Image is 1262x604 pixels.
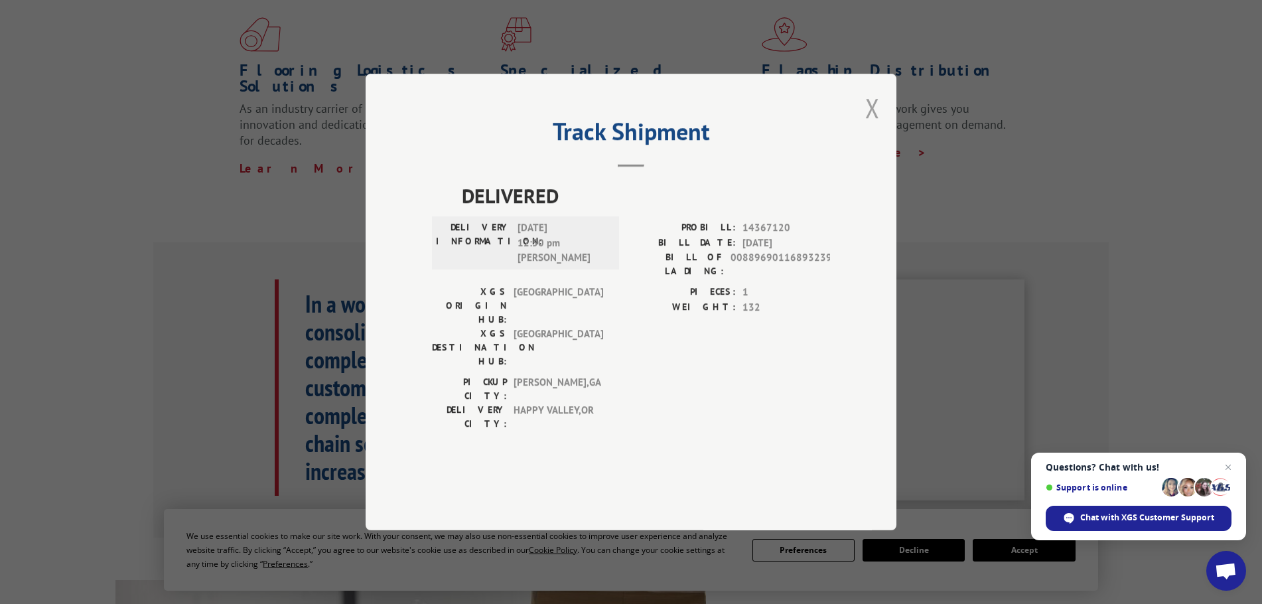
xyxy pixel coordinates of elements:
label: DELIVERY INFORMATION: [436,220,511,265]
label: XGS DESTINATION HUB: [432,327,507,368]
span: 1 [742,285,830,300]
label: BILL DATE: [631,236,736,251]
span: [PERSON_NAME] , GA [514,375,603,403]
span: Questions? Chat with us! [1046,462,1231,473]
label: WEIGHT: [631,300,736,315]
span: [GEOGRAPHIC_DATA] [514,285,603,327]
span: DELIVERED [462,181,830,210]
a: Open chat [1206,551,1246,591]
label: PROBILL: [631,220,736,236]
span: [GEOGRAPHIC_DATA] [514,327,603,368]
span: Chat with XGS Customer Support [1080,512,1214,524]
label: XGS ORIGIN HUB: [432,285,507,327]
span: [DATE] [742,236,830,251]
span: Support is online [1046,483,1157,492]
h2: Track Shipment [432,122,830,147]
label: PIECES: [631,285,736,300]
label: DELIVERY CITY: [432,403,507,431]
span: 132 [742,300,830,315]
span: [DATE] 12:50 pm [PERSON_NAME] [518,220,607,265]
span: 00889690116893239 [731,250,830,278]
button: Close modal [865,90,880,125]
span: 14367120 [742,220,830,236]
label: PICKUP CITY: [432,375,507,403]
span: HAPPY VALLEY , OR [514,403,603,431]
span: Chat with XGS Customer Support [1046,506,1231,531]
label: BILL OF LADING: [631,250,724,278]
